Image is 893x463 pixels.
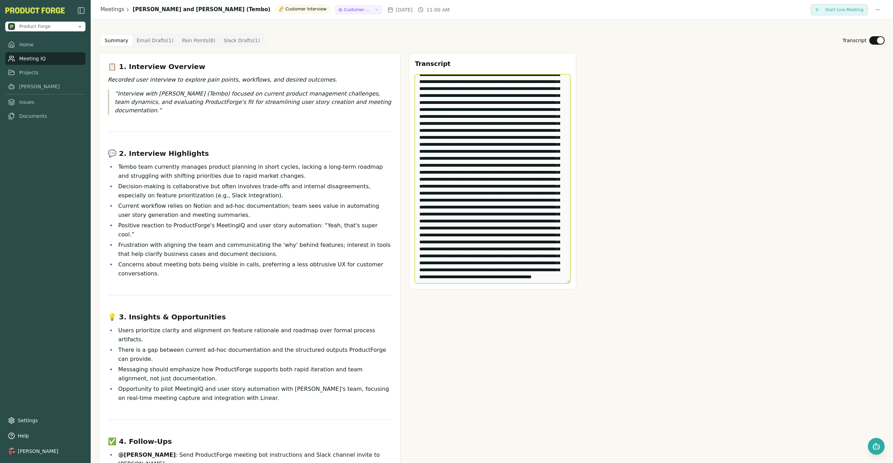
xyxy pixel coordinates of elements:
[219,35,264,46] button: Slack Drafts ( 1 )
[868,438,885,455] button: Open chat
[133,6,270,14] h1: [PERSON_NAME] and [PERSON_NAME] (Tembo)
[415,59,570,69] h3: Transcript
[133,35,178,46] button: Email Drafts ( 1 )
[396,6,412,13] span: [DATE]
[5,80,85,93] a: [PERSON_NAME]
[108,437,392,446] h3: ✅ 4. Follow-Ups
[811,4,868,15] button: Start Live Meeting
[100,35,133,46] button: Summary
[108,76,337,83] em: Recorded user interview to explore pain points, workflows, and desired outcomes.
[116,346,392,364] li: There is a gap between current ad-hoc documentation and the structured outputs ProductForge can p...
[116,162,392,181] li: Tembo team currently manages product planning in short cycles, lacking a long-term roadmap and st...
[108,312,392,322] h3: 💡 3. Insights & Opportunities
[5,430,85,442] button: Help
[825,7,863,13] span: Start Live Meeting
[5,445,85,457] button: [PERSON_NAME]
[5,22,85,31] button: Open organization switcher
[5,38,85,51] a: Home
[77,6,85,15] img: sidebar
[842,37,866,44] label: Transcript
[116,221,392,239] li: Positive reaction to ProductForge's MeetingIQ and user story automation: “Yeah, that's super cool.”
[178,35,219,46] button: Pain Points ( 8 )
[426,6,449,13] span: 11:00 AM
[5,52,85,65] a: Meeting IQ
[5,110,85,122] a: Documents
[116,241,392,259] li: Frustration with aligning the team and communicating the 'why' behind features; interest in tools...
[108,149,392,158] h3: 💬 2. Interview Highlights
[108,62,392,71] h3: 📋 1. Interview Overview
[116,182,392,200] li: Decision-making is collaborative but often involves trade-offs and internal disagreements, especi...
[275,5,330,13] div: Customer Interview
[5,414,85,427] a: Settings
[8,448,15,455] img: profile
[118,451,176,458] strong: @[PERSON_NAME]
[8,23,15,30] img: Product Forge
[116,202,392,220] li: Current workflow relies on Notion and ad-hoc documentation; team sees value in automating user st...
[116,260,392,278] li: Concerns about meeting bots being visible in calls, preferring a less obtrusive UX for customer c...
[116,365,392,383] li: Messaging should emphasize how ProductForge supports both rapid iteration and team alignment, not...
[116,385,392,403] li: Opportunity to pilot MeetingIQ and user story automation with [PERSON_NAME]'s team, focusing on r...
[100,6,124,14] a: Meetings
[344,7,372,13] span: Customer Research
[5,66,85,79] a: Projects
[5,7,65,14] button: PF-Logo
[19,23,51,30] span: Product Forge
[115,90,392,115] p: Interview with [PERSON_NAME] (Tembo) focused on current product management challenges, team dynam...
[116,326,392,344] li: Users prioritize clarity and alignment on feature rationale and roadmap over formal process artif...
[335,5,382,14] button: Customer Research
[5,7,65,14] img: Product Forge
[5,96,85,108] a: Issues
